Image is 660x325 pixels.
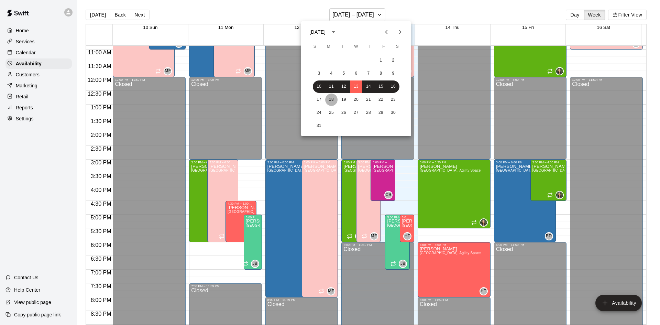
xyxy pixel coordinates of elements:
button: 31 [313,120,325,132]
button: 18 [325,94,338,106]
button: 1 [375,54,387,67]
span: Saturday [391,40,404,54]
span: Tuesday [336,40,349,54]
button: 5 [338,67,350,80]
button: 2 [387,54,399,67]
button: 23 [387,94,399,106]
button: 22 [375,94,387,106]
span: Thursday [364,40,376,54]
button: 20 [350,94,362,106]
button: 24 [313,107,325,119]
button: 21 [362,94,375,106]
button: 17 [313,94,325,106]
button: 14 [362,80,375,93]
button: 3 [313,67,325,80]
button: 28 [362,107,375,119]
button: 27 [350,107,362,119]
button: 29 [375,107,387,119]
button: 7 [362,67,375,80]
button: 16 [387,80,399,93]
button: 26 [338,107,350,119]
button: 30 [387,107,399,119]
button: 19 [338,94,350,106]
span: Friday [377,40,390,54]
button: 11 [325,80,338,93]
button: 13 [350,80,362,93]
span: Sunday [309,40,321,54]
button: 8 [375,67,387,80]
button: 9 [387,67,399,80]
button: calendar view is open, switch to year view [328,26,339,38]
button: 6 [350,67,362,80]
button: 4 [325,67,338,80]
button: 25 [325,107,338,119]
button: 10 [313,80,325,93]
span: Monday [322,40,335,54]
div: [DATE] [309,29,326,36]
button: Previous month [379,25,393,39]
span: Wednesday [350,40,362,54]
button: 15 [375,80,387,93]
button: Next month [393,25,407,39]
button: 12 [338,80,350,93]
